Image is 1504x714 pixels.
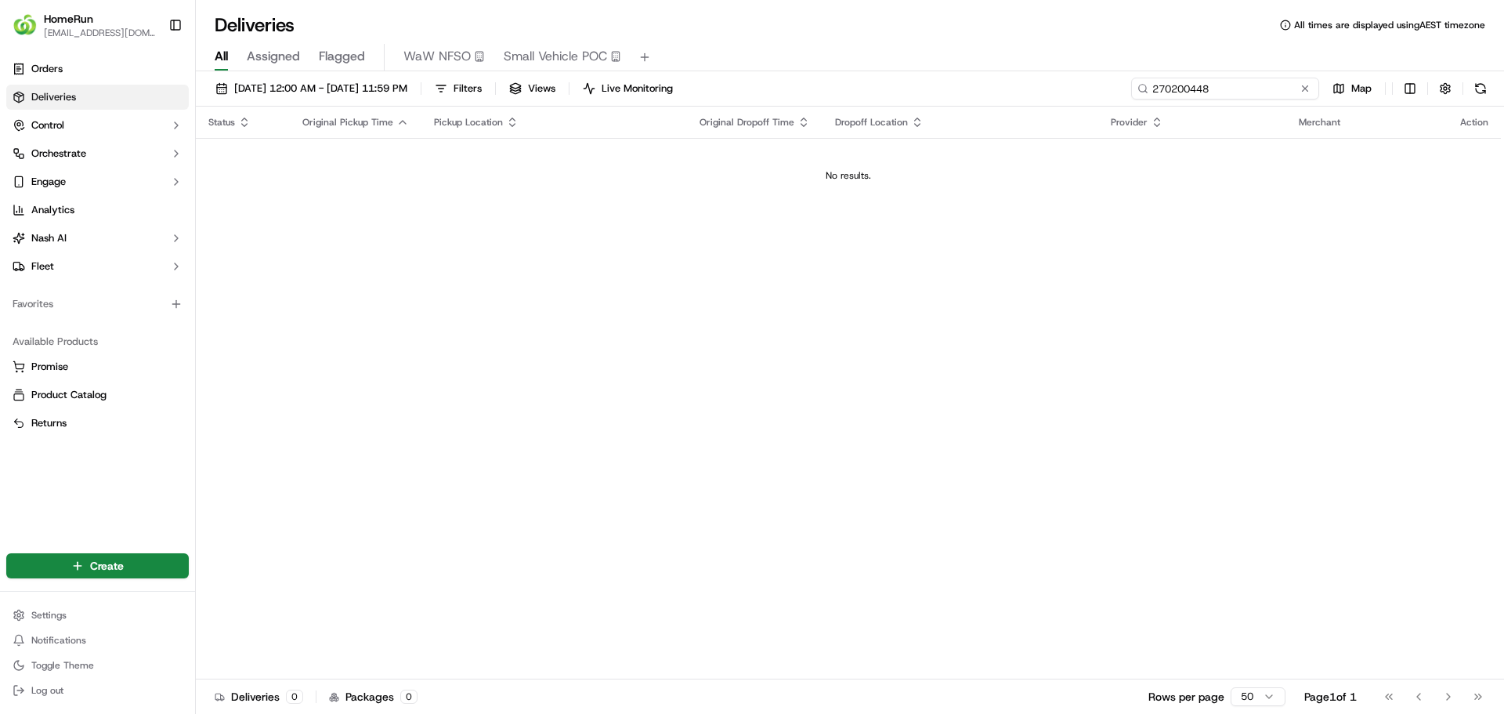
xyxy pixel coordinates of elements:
button: Orchestrate [6,141,189,166]
button: Returns [6,411,189,436]
button: Views [502,78,562,100]
div: Packages [329,689,418,705]
span: Returns [31,416,67,430]
span: Notifications [31,634,86,647]
span: Nash AI [31,231,67,245]
span: Map [1351,82,1372,96]
img: HomeRun [13,13,38,38]
button: Live Monitoring [576,78,680,100]
button: Fleet [6,254,189,279]
span: Create [90,558,124,574]
div: No results. [202,169,1495,182]
div: Action [1460,116,1488,129]
span: Product Catalog [31,388,107,402]
a: Product Catalog [13,388,183,402]
span: Views [528,82,555,96]
span: Live Monitoring [602,82,673,96]
button: Control [6,113,189,138]
div: Page 1 of 1 [1304,689,1357,705]
p: Rows per page [1148,689,1224,705]
a: Analytics [6,198,189,223]
span: Fleet [31,259,54,274]
span: Promise [31,360,68,374]
span: Provider [1111,116,1148,129]
span: All times are displayed using AEST timezone [1294,19,1485,31]
div: Deliveries [215,689,303,705]
span: Settings [31,609,67,622]
span: Original Pickup Time [302,116,393,129]
span: Merchant [1299,116,1340,129]
span: Log out [31,684,63,697]
span: Status [208,116,235,129]
a: Orders [6,56,189,82]
button: HomeRun [44,11,93,27]
button: Create [6,553,189,578]
span: All [215,47,228,66]
button: Settings [6,604,189,626]
span: Flagged [319,47,365,66]
span: Control [31,118,64,132]
h1: Deliveries [215,13,295,38]
div: Available Products [6,329,189,354]
button: Filters [428,78,489,100]
span: Deliveries [31,90,76,104]
button: Nash AI [6,226,189,251]
button: Notifications [6,629,189,651]
button: Promise [6,354,189,379]
span: Filters [454,82,482,96]
button: [DATE] 12:00 AM - [DATE] 11:59 PM [208,78,414,100]
span: Original Dropoff Time [700,116,794,129]
button: [EMAIL_ADDRESS][DOMAIN_NAME] [44,27,156,39]
span: [DATE] 12:00 AM - [DATE] 11:59 PM [234,82,407,96]
button: Product Catalog [6,382,189,408]
span: Assigned [247,47,300,66]
span: Analytics [31,203,74,217]
div: 0 [400,690,418,704]
span: Toggle Theme [31,659,94,672]
span: WaW NFSO [403,47,471,66]
span: Dropoff Location [835,116,908,129]
span: Pickup Location [434,116,503,129]
a: Returns [13,416,183,430]
div: 0 [286,690,303,704]
button: Map [1325,78,1379,100]
div: Favorites [6,292,189,317]
button: Engage [6,169,189,194]
input: Type to search [1131,78,1319,100]
span: Small Vehicle POC [504,47,607,66]
button: Log out [6,680,189,701]
span: Orders [31,62,63,76]
button: HomeRunHomeRun[EMAIL_ADDRESS][DOMAIN_NAME] [6,6,162,44]
span: Orchestrate [31,147,86,161]
button: Toggle Theme [6,654,189,676]
span: Engage [31,175,66,189]
a: Deliveries [6,85,189,110]
button: Refresh [1470,78,1491,100]
a: Promise [13,360,183,374]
